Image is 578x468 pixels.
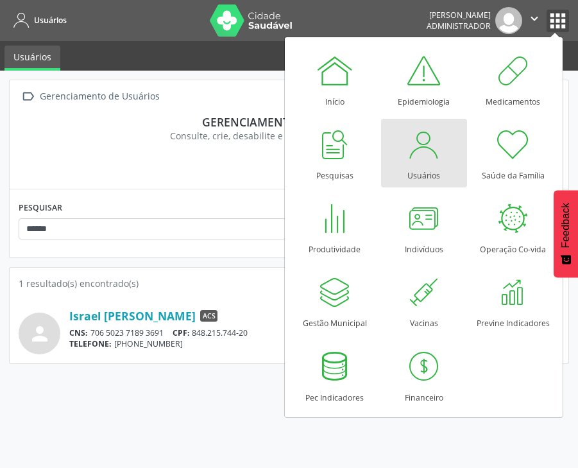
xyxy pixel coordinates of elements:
span: TELEFONE: [69,338,112,349]
button: Feedback - Mostrar pesquisa [554,190,578,277]
div: Consulte, crie, desabilite e edite os usuários do sistema [28,129,550,143]
label: PESQUISAR [19,198,62,218]
div: 706 5023 7189 3691 848.215.744-20 [69,327,431,338]
div: [PERSON_NAME] [427,10,491,21]
img: img [495,7,522,34]
a: Pesquisas [292,119,378,187]
a: Início [292,45,378,114]
a: Medicamentos [470,45,556,114]
a:  Gerenciamento de Usuários [19,87,162,106]
a: Operação Co-vida [470,193,556,261]
a: Vacinas [381,266,467,335]
div: Gerenciamento de usuários [28,115,550,129]
div: [PHONE_NUMBER] [69,338,431,349]
span: CPF: [173,327,190,338]
i:  [527,12,541,26]
span: Administrador [427,21,491,31]
div: 1 resultado(s) encontrado(s) [19,277,559,290]
span: CNS: [69,327,88,338]
span: ACS [200,310,217,322]
a: Previne Indicadores [470,266,556,335]
i:  [19,87,37,106]
a: Usuários [381,119,467,187]
a: Saúde da Família [470,119,556,187]
span: Feedback [560,203,572,248]
a: Produtividade [292,193,378,261]
a: Usuários [4,46,60,71]
a: Usuários [9,10,67,31]
div: Gerenciamento de Usuários [37,87,162,106]
a: Indivíduos [381,193,467,261]
span: Usuários [34,15,67,26]
button:  [522,7,547,34]
button: apps [547,10,569,32]
a: Israel [PERSON_NAME] [69,309,196,323]
i: person [28,322,51,345]
a: Financeiro [381,341,467,410]
a: Epidemiologia [381,45,467,114]
a: Gestão Municipal [292,266,378,335]
a: Pec Indicadores [292,341,378,410]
